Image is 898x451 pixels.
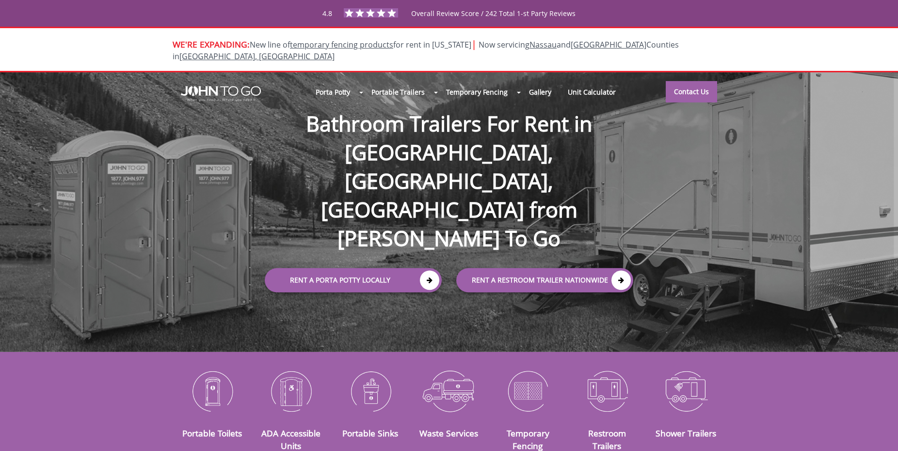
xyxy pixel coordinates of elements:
a: Porta Potty [307,82,358,102]
a: Portable Sinks [342,427,398,439]
img: Portable-Sinks-icon_N.png [338,366,402,416]
span: WE'RE EXPANDING: [173,38,250,50]
img: Restroom-Trailers-icon_N.png [575,366,639,416]
img: ADA-Accessible-Units-icon_N.png [259,366,323,416]
img: JOHN to go [181,86,261,101]
a: rent a RESTROOM TRAILER Nationwide [456,268,633,293]
img: Shower-Trailers-icon_N.png [654,366,718,416]
span: Overall Review Score / 242 Total 1-st Party Reviews [411,9,576,37]
span: | [471,37,477,50]
a: Contact Us [666,81,717,102]
a: [GEOGRAPHIC_DATA], [GEOGRAPHIC_DATA] [179,51,335,62]
img: Waste-Services-icon_N.png [417,366,481,416]
img: Temporary-Fencing-cion_N.png [496,366,560,416]
a: Portable Trailers [363,82,433,102]
img: Portable-Toilets-icon_N.png [180,366,244,416]
a: [GEOGRAPHIC_DATA] [571,39,646,50]
a: Rent a Porta Potty Locally [265,268,442,293]
a: Shower Trailers [656,427,716,439]
h1: Bathroom Trailers For Rent in [GEOGRAPHIC_DATA], [GEOGRAPHIC_DATA], [GEOGRAPHIC_DATA] from [PERSO... [255,78,643,253]
button: Live Chat [859,412,898,451]
a: Temporary Fencing [438,82,516,102]
a: Gallery [521,82,560,102]
a: Portable Toilets [182,427,242,439]
span: New line of for rent in [US_STATE] [173,39,679,62]
a: temporary fencing products [290,39,393,50]
span: 4.8 [322,9,332,18]
a: Unit Calculator [560,82,624,102]
a: Nassau [529,39,557,50]
a: Waste Services [419,427,478,439]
